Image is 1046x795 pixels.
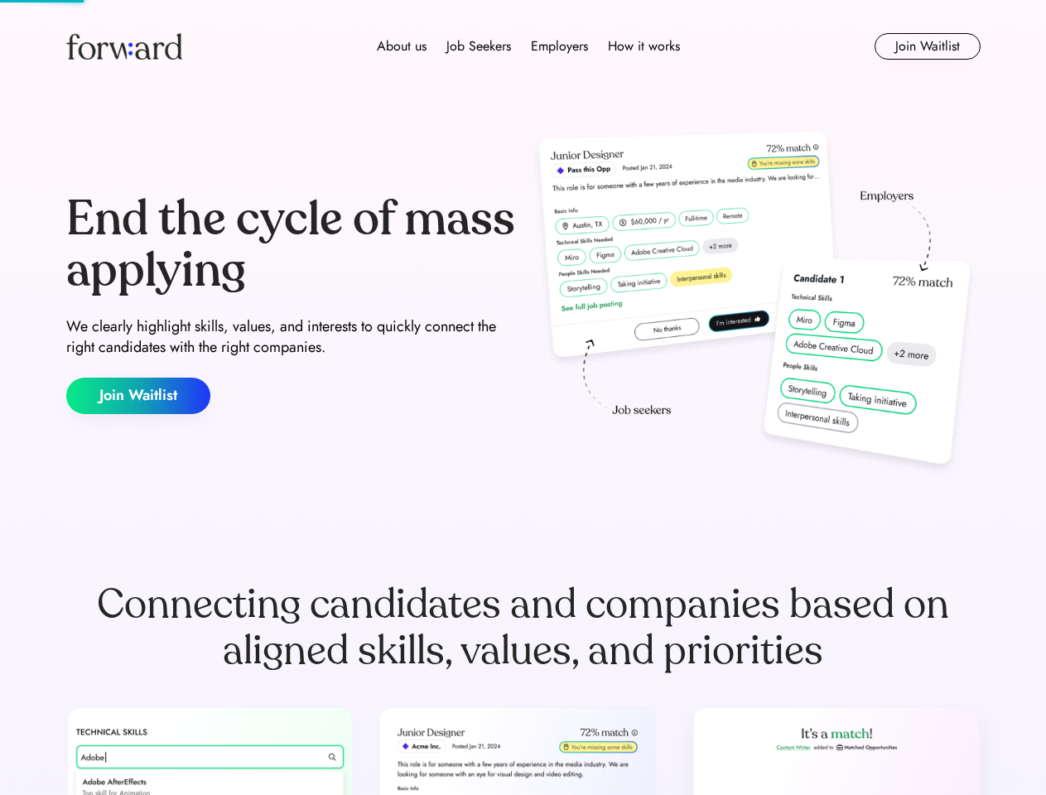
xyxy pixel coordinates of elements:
div: We clearly highlight skills, values, and interests to quickly connect the right candidates with t... [66,316,517,358]
button: Join Waitlist [66,378,210,414]
div: About us [377,36,427,56]
button: Join Waitlist [875,33,981,60]
img: hero-image.png [530,126,981,482]
div: Connecting candidates and companies based on aligned skills, values, and priorities [66,581,981,674]
div: End the cycle of mass applying [66,194,517,296]
div: Job Seekers [446,36,511,56]
div: How it works [608,36,680,56]
div: Employers [531,36,588,56]
img: Forward logo [66,33,182,60]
